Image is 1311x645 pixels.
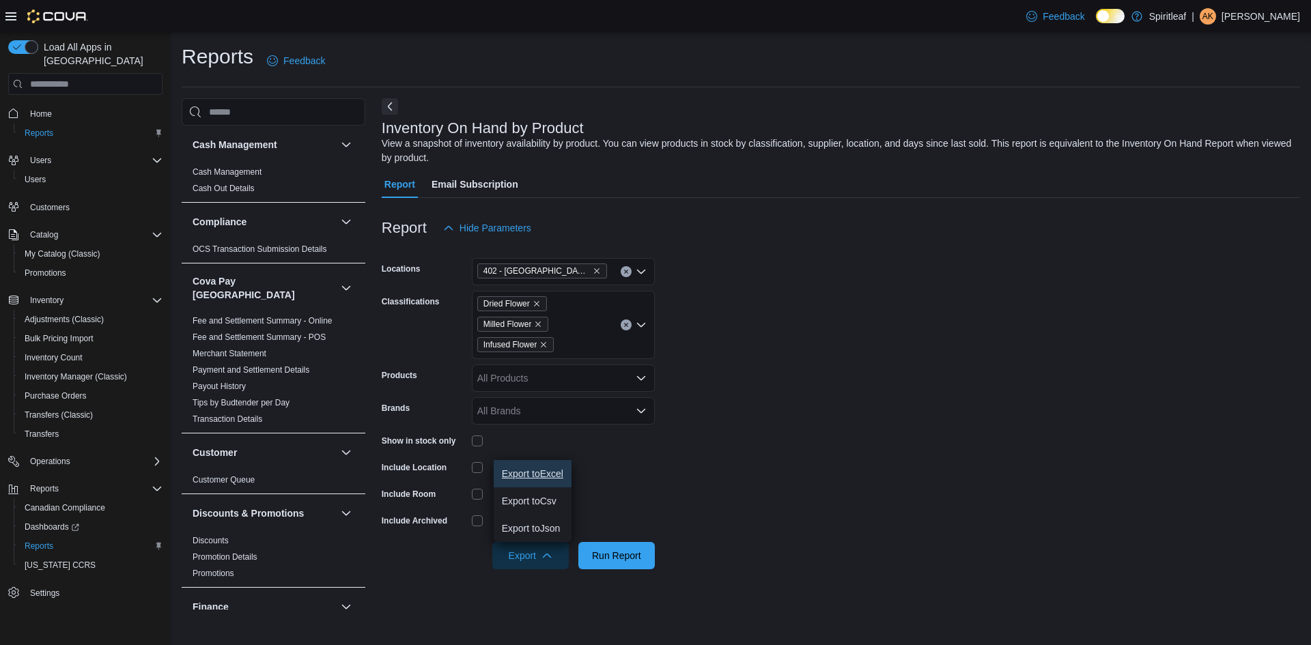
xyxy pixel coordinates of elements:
span: Users [19,171,163,188]
button: Remove Milled Flower from selection in this group [534,320,542,328]
span: Reports [19,538,163,554]
span: 402 - Polo Park (Winnipeg) [477,263,607,278]
a: Promotions [19,265,72,281]
button: Transfers [14,425,168,444]
p: Spiritleaf [1149,8,1186,25]
label: Include Archived [382,515,447,526]
button: Canadian Compliance [14,498,168,517]
span: Export to Excel [502,468,563,479]
span: Operations [30,456,70,467]
button: Export toCsv [494,487,572,515]
span: Export [501,542,561,569]
button: Users [14,170,168,189]
span: Cash Out Details [193,183,255,194]
span: Load All Apps in [GEOGRAPHIC_DATA] [38,40,163,68]
label: Classifications [382,296,440,307]
span: OCS Transaction Submission Details [193,244,327,255]
button: Settings [3,583,168,603]
span: Catalog [30,229,58,240]
h3: Finance [193,600,229,614]
span: Reports [25,541,53,551]
span: Customer Queue [193,474,255,485]
span: Cash Management [193,167,262,177]
a: Reports [19,125,59,141]
button: Export toExcel [494,460,572,487]
span: Transfers [19,426,163,442]
button: Reports [14,124,168,143]
span: Report [384,171,415,198]
button: Clear input [621,319,632,330]
span: Payout History [193,381,246,392]
button: Discounts & Promotions [338,505,354,521]
button: Promotions [14,263,168,283]
span: Feedback [1043,10,1084,23]
span: Inventory Count [25,352,83,363]
span: Dashboards [25,521,79,532]
span: 402 - [GEOGRAPHIC_DATA] ([GEOGRAPHIC_DATA]) [483,264,590,278]
span: Reports [30,483,59,494]
span: Settings [30,588,59,599]
a: Reports [19,538,59,554]
span: Purchase Orders [25,390,87,401]
a: Discounts [193,536,229,545]
button: Reports [25,481,64,497]
a: Customer Queue [193,475,255,485]
button: Cova Pay [GEOGRAPHIC_DATA] [338,280,354,296]
a: Feedback [262,47,330,74]
div: Customer [182,472,365,493]
label: Locations [382,263,421,274]
button: Operations [25,453,76,470]
button: Clear input [621,266,632,277]
span: Infused Flower [477,337,554,352]
span: Washington CCRS [19,557,163,573]
a: Bulk Pricing Import [19,330,99,347]
a: Transfers (Classic) [19,407,98,423]
span: Home [25,104,163,121]
button: Customer [338,444,354,461]
button: Cash Management [338,137,354,153]
span: Feedback [283,54,325,68]
button: Home [3,103,168,123]
button: Cash Management [193,138,335,152]
h3: Compliance [193,215,246,229]
button: Open list of options [636,373,647,384]
a: Payout History [193,382,246,391]
button: My Catalog (Classic) [14,244,168,263]
span: Tips by Budtender per Day [193,397,290,408]
span: Reports [19,125,163,141]
button: Next [382,98,398,115]
a: Customers [25,199,75,216]
button: Finance [338,599,354,615]
a: Dashboards [14,517,168,536]
span: Transfers (Classic) [19,407,163,423]
span: Users [30,155,51,166]
h3: Cash Management [193,138,277,152]
img: Cova [27,10,88,23]
span: Fee and Settlement Summary - POS [193,332,326,343]
span: Infused Flower [483,338,537,352]
span: Adjustments (Classic) [19,311,163,328]
a: Home [25,106,57,122]
span: Customers [30,202,70,213]
span: Canadian Compliance [25,502,105,513]
button: Open list of options [636,266,647,277]
a: Payment and Settlement Details [193,365,309,375]
button: Inventory Count [14,348,168,367]
span: Milled Flower [477,317,549,332]
span: Users [25,152,163,169]
a: Promotion Details [193,552,257,562]
div: Cova Pay [GEOGRAPHIC_DATA] [182,313,365,433]
button: Cova Pay [GEOGRAPHIC_DATA] [193,274,335,302]
label: Products [382,370,417,381]
button: Discounts & Promotions [193,506,335,520]
a: Feedback [1021,3,1090,30]
h3: Inventory On Hand by Product [382,120,584,137]
a: Promotions [193,569,234,578]
a: [US_STATE] CCRS [19,557,101,573]
span: Bulk Pricing Import [19,330,163,347]
label: Include Room [382,489,436,500]
a: My Catalog (Classic) [19,246,106,262]
span: Run Report [592,549,641,562]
